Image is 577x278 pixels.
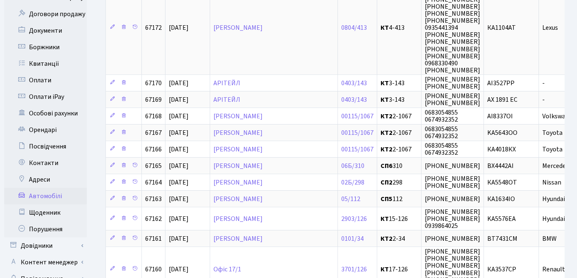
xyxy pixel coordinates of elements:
[542,161,569,170] span: Mercedes
[145,23,162,32] span: 67172
[487,23,516,32] span: КА1104АТ
[4,122,87,138] a: Орендарі
[169,265,189,274] span: [DATE]
[542,194,565,204] span: Hyundai
[381,163,418,169] span: 310
[381,129,418,136] span: 2-1067
[381,96,418,103] span: 3-143
[425,75,480,91] span: [PHONE_NUMBER] [PHONE_NUMBER]
[381,235,418,242] span: 2-34
[4,105,87,122] a: Особові рахунки
[4,138,87,155] a: Посвідчення
[542,79,545,88] span: -
[213,95,240,104] a: АРІТЕЙЛ
[381,112,393,121] b: КТ2
[169,79,189,88] span: [DATE]
[381,265,389,274] b: КТ
[425,174,480,190] span: [PHONE_NUMBER] [PHONE_NUMBER]
[487,79,515,88] span: АІ3527РР
[542,234,557,243] span: BMW
[487,145,516,154] span: КА4018КХ
[4,6,87,22] a: Договори продажу
[542,95,545,104] span: -
[341,194,360,204] a: 05/112
[341,112,373,121] a: 00115/1067
[381,128,393,137] b: КТ2
[213,234,263,243] a: [PERSON_NAME]
[425,161,480,170] span: [PHONE_NUMBER]
[4,204,87,221] a: Щоденник
[381,216,418,222] span: 15-126
[542,23,558,32] span: Lexus
[425,108,458,124] span: 0683054855 0674932352
[145,265,162,274] span: 67160
[381,196,418,202] span: 112
[341,79,367,88] a: 0403/143
[213,265,241,274] a: Офіс 17/1
[381,95,389,104] b: КТ
[341,95,367,104] a: 0403/143
[4,237,87,254] a: Довідники
[341,23,367,32] a: 0804/413
[425,207,480,230] span: [PHONE_NUMBER] [PHONE_NUMBER] 0939864025
[213,112,263,121] a: [PERSON_NAME]
[381,23,389,32] b: КТ
[425,141,458,157] span: 0683054855 0674932352
[487,234,517,243] span: BT7431CM
[213,161,263,170] a: [PERSON_NAME]
[381,214,389,223] b: КТ
[542,265,565,274] span: Renault
[4,188,87,204] a: Автомобілі
[4,171,87,188] a: Адреси
[487,265,516,274] span: КА3537СР
[213,23,263,32] a: [PERSON_NAME]
[213,194,263,204] a: [PERSON_NAME]
[425,234,480,243] span: [PHONE_NUMBER]
[145,95,162,104] span: 67169
[169,194,189,204] span: [DATE]
[169,214,189,223] span: [DATE]
[425,194,480,204] span: [PHONE_NUMBER]
[341,214,367,223] a: 2903/126
[213,214,263,223] a: [PERSON_NAME]
[381,24,418,31] span: 4-413
[487,95,517,104] span: АХ 1891 ЕС
[4,155,87,171] a: Контакти
[4,55,87,72] a: Квитанції
[487,112,513,121] span: AI8337OI
[425,91,480,108] span: [PHONE_NUMBER] [PHONE_NUMBER]
[4,89,87,105] a: Оплати iPay
[145,194,162,204] span: 67163
[381,234,393,243] b: КТ2
[381,80,418,86] span: 3-143
[341,145,373,154] a: 00115/1067
[145,234,162,243] span: 67161
[381,146,418,153] span: 2-1067
[169,234,189,243] span: [DATE]
[542,128,563,137] span: Toyota
[487,178,517,187] span: КА5548ОТ
[169,161,189,170] span: [DATE]
[145,214,162,223] span: 67162
[381,266,418,273] span: 17-126
[341,128,373,137] a: 00115/1067
[169,95,189,104] span: [DATE]
[542,214,565,223] span: Hyundai
[145,145,162,154] span: 67166
[487,128,517,137] span: KA5643OO
[381,145,393,154] b: КТ2
[169,145,189,154] span: [DATE]
[542,178,561,187] span: Nissan
[4,221,87,237] a: Порушення
[341,234,364,243] a: 0101/34
[381,113,418,120] span: 2-1067
[4,254,87,271] a: Контент менеджер
[341,178,364,187] a: 02Б/298
[145,178,162,187] span: 67164
[145,161,162,170] span: 67165
[169,112,189,121] span: [DATE]
[145,79,162,88] span: 67170
[381,161,393,170] b: СП6
[213,178,263,187] a: [PERSON_NAME]
[4,39,87,55] a: Боржники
